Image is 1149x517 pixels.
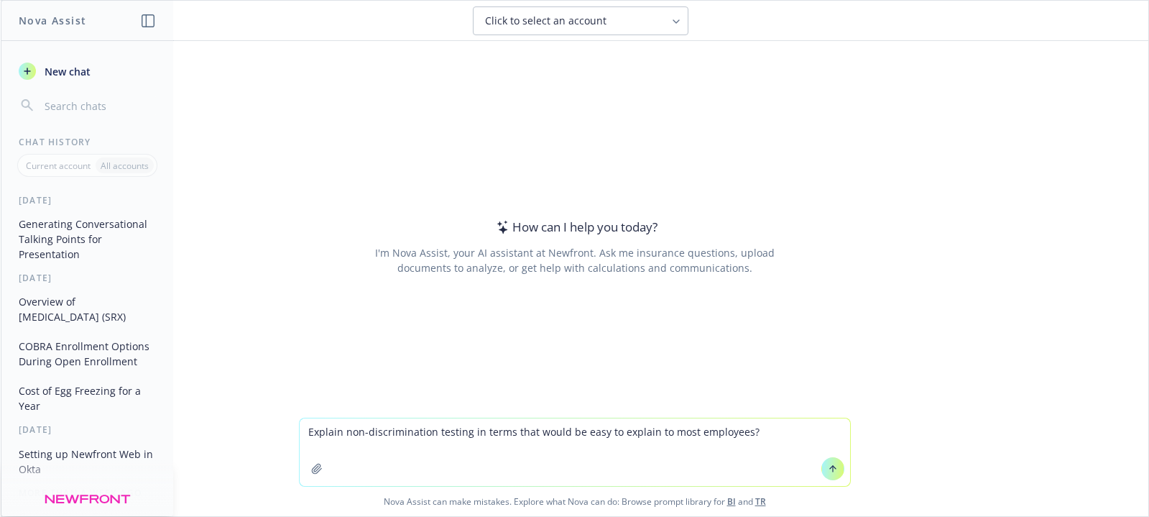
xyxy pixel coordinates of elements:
button: Click to select an account [473,6,688,35]
div: [DATE] [1,424,173,436]
div: [DATE] [1,272,173,284]
p: All accounts [101,160,149,172]
button: Setting up Newfront Web in Okta [13,442,162,481]
a: BI [727,495,736,508]
div: Chat History [1,136,173,148]
h1: Nova Assist [19,13,86,28]
div: More than a week ago [1,487,173,499]
button: Cost of Egg Freezing for a Year [13,379,162,418]
p: Current account [26,160,91,172]
div: [DATE] [1,194,173,206]
span: Nova Assist can make mistakes. Explore what Nova can do: Browse prompt library for and [6,487,1143,516]
input: Search chats [42,96,156,116]
button: COBRA Enrollment Options During Open Enrollment [13,334,162,373]
button: Overview of [MEDICAL_DATA] (SRX) [13,290,162,329]
div: How can I help you today? [492,218,657,237]
span: New chat [42,64,91,79]
button: Generating Conversational Talking Points for Presentation [13,212,162,266]
span: Click to select an account [485,14,606,28]
a: TR [755,495,766,508]
button: New chat [13,58,162,84]
div: I'm Nova Assist, your AI assistant at Newfront. Ask me insurance questions, upload documents to a... [372,245,777,275]
textarea: Explain non-discrimination testing in terms that would be easy to explain to most employees? [300,418,850,486]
